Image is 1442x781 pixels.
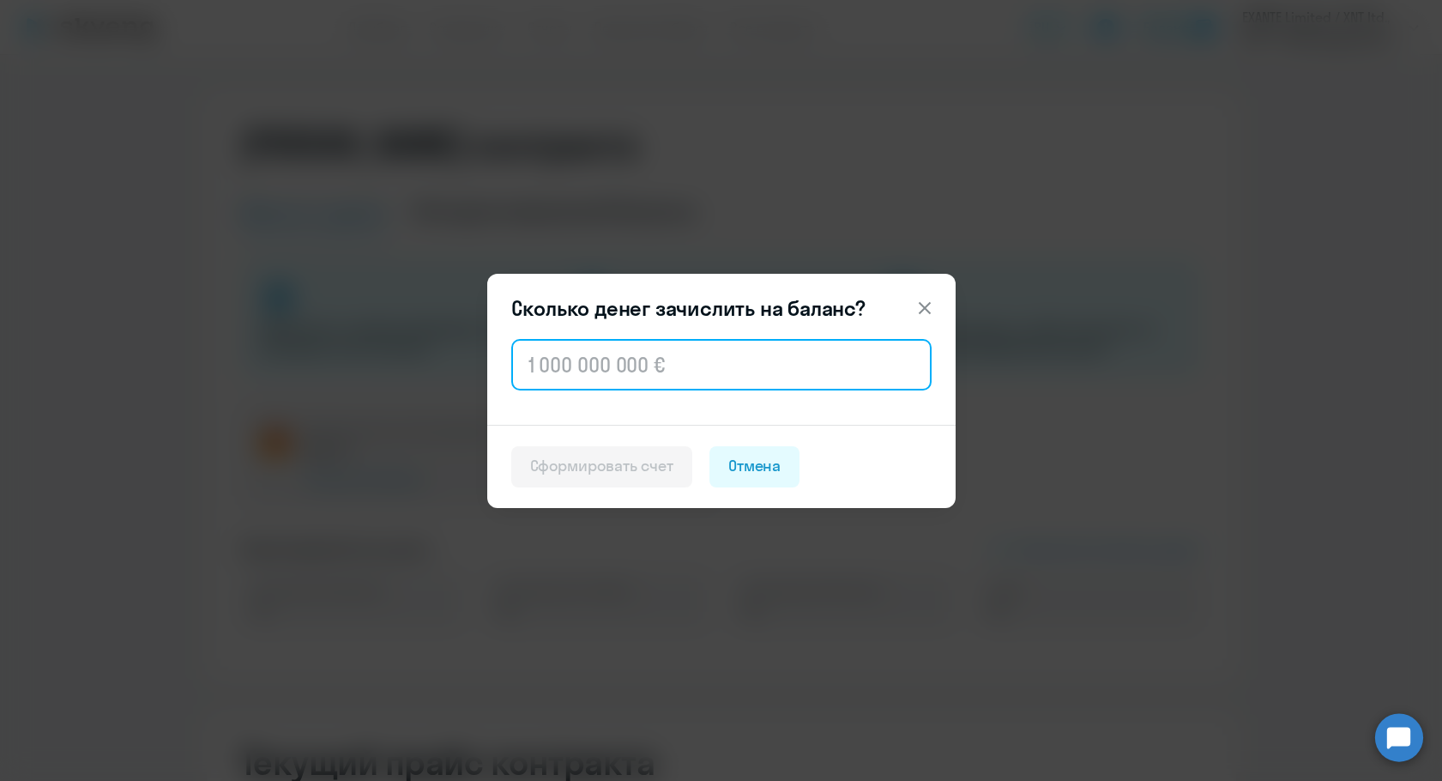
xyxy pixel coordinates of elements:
[511,339,932,390] input: 1 000 000 000 €
[487,294,956,322] header: Сколько денег зачислить на баланс?
[511,446,692,487] button: Сформировать счет
[728,455,781,477] div: Отмена
[530,455,673,477] div: Сформировать счет
[709,446,800,487] button: Отмена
